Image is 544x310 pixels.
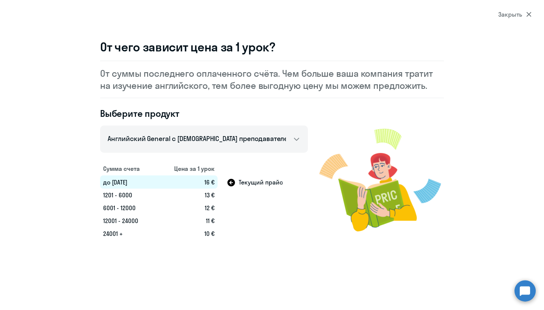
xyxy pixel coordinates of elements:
[100,227,156,240] td: 24001 +
[218,175,308,189] td: Текущий прайс
[156,189,218,201] td: 13 €
[156,201,218,214] td: 12 €
[100,107,308,119] h4: Выберите продукт
[100,214,156,227] td: 12001 - 24000
[100,189,156,201] td: 1201 - 6000
[100,201,156,214] td: 6001 - 12000
[319,119,444,240] img: modal-image.png
[156,214,218,227] td: 11 €
[100,175,156,189] td: до [DATE]
[156,175,218,189] td: 16 €
[100,39,444,54] h3: От чего зависит цена за 1 урок?
[156,162,218,175] th: Цена за 1 урок
[100,67,444,91] p: От суммы последнего оплаченного счёта. Чем больше ваша компания тратит на изучение английского, т...
[156,227,218,240] td: 10 €
[498,10,532,19] div: Закрыть
[100,162,156,175] th: Сумма счета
